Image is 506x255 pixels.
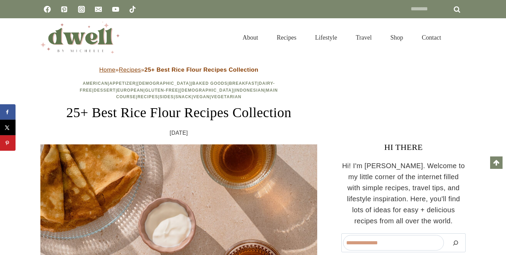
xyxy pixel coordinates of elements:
[193,94,210,99] a: Vegan
[192,81,227,86] a: Baked Goods
[454,32,466,43] button: View Search Form
[412,27,450,49] a: Contact
[119,67,141,73] a: Recipes
[233,27,267,49] a: About
[306,27,347,49] a: Lifestyle
[137,94,158,99] a: Recipes
[117,88,144,93] a: European
[80,81,278,99] span: | | | | | | | | | | | | | | | |
[447,235,464,251] button: Search
[180,88,234,93] a: [DEMOGRAPHIC_DATA]
[211,94,242,99] a: Vegetarian
[381,27,412,49] a: Shop
[175,94,192,99] a: Snack
[57,2,71,16] a: Pinterest
[341,141,466,153] h3: HI THERE
[267,27,306,49] a: Recipes
[235,88,264,93] a: Indonesian
[144,67,258,73] strong: 25+ Best Rice Flour Recipes Collection
[159,94,174,99] a: Sides
[233,27,450,49] nav: Primary Navigation
[109,2,123,16] a: YouTube
[145,88,178,93] a: Gluten-Free
[109,81,136,86] a: Appetizer
[126,2,139,16] a: TikTok
[40,22,120,53] img: DWELL by michelle
[116,88,278,99] a: Main Course
[75,2,88,16] a: Instagram
[40,102,317,123] h1: 25+ Best Rice Flour Recipes Collection
[83,81,108,86] a: American
[99,67,115,73] a: Home
[341,160,466,226] p: Hi! I'm [PERSON_NAME]. Welcome to my little corner of the internet filled with simple recipes, tr...
[91,2,105,16] a: Email
[40,2,54,16] a: Facebook
[347,27,381,49] a: Travel
[229,81,257,86] a: Breakfast
[99,67,258,73] span: » »
[94,88,116,93] a: Dessert
[490,156,503,169] a: Scroll to top
[80,81,275,92] a: Dairy-Free
[137,81,191,86] a: [DEMOGRAPHIC_DATA]
[170,129,188,137] time: [DATE]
